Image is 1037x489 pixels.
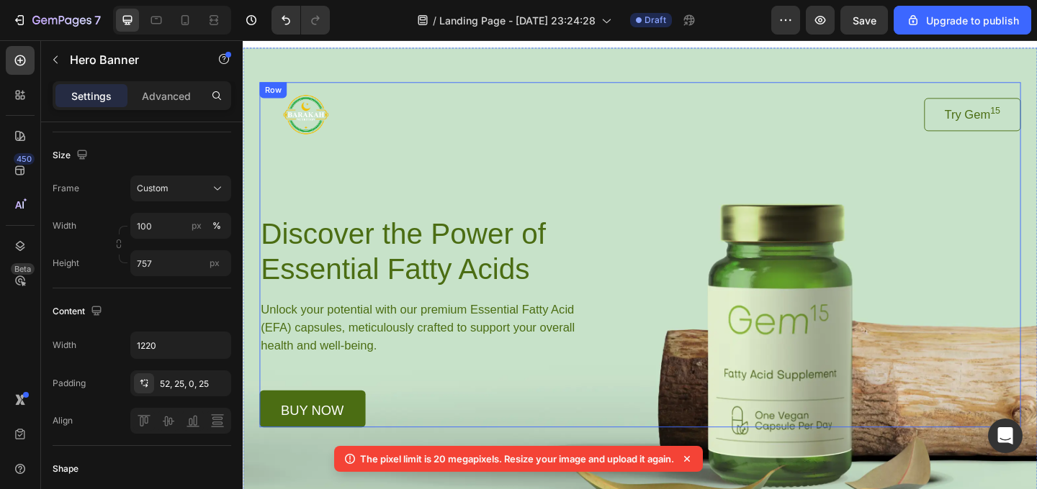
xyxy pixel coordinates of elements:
[19,283,382,342] p: Unlock your potential with our premium Essential Fatty Acid (EFA) capsules, meticulously crafted ...
[53,339,76,352] div: Width
[53,414,73,427] div: Align
[14,153,35,165] div: 450
[53,377,86,390] div: Padding
[53,182,79,195] label: Frame
[142,88,191,104] p: Advanced
[131,332,230,358] input: Auto
[853,14,876,27] span: Save
[210,257,220,268] span: px
[11,263,35,275] div: Beta
[70,51,192,68] p: Hero Banner
[360,452,674,466] p: The pixel limit is 20 megapixels. Resize your image and upload it again.
[53,219,76,232] label: Width
[188,217,205,234] button: %
[130,213,231,239] input: px%
[18,189,385,270] h1: Discover the Power of Essential Fatty Acids
[6,6,107,35] button: 7
[53,462,78,475] div: Shape
[271,6,330,35] div: Undo/Redo
[130,250,231,276] input: px
[243,40,1037,489] iframe: Design area
[21,47,45,60] div: Row
[137,182,169,195] span: Custom
[645,14,666,27] span: Draft
[212,219,221,232] div: %
[192,219,202,232] div: px
[94,12,101,29] p: 7
[840,6,888,35] button: Save
[433,13,436,28] span: /
[894,6,1031,35] button: Upgrade to publish
[906,13,1019,28] div: Upgrade to publish
[763,70,824,91] p: Try Gem
[41,395,109,409] p: buy now
[53,302,105,321] div: Content
[53,257,79,270] label: Height
[53,146,91,165] div: Size
[439,13,596,28] span: Landing Page - [DATE] 23:24:28
[160,378,228,390] div: 52, 25, 0, 25
[741,63,846,99] a: Try Gem15
[988,419,1023,453] div: Open Intercom Messenger
[18,380,133,421] a: buy now
[130,175,231,201] button: Custom
[813,71,824,82] sup: 15
[208,217,225,234] button: px
[71,88,112,104] p: Settings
